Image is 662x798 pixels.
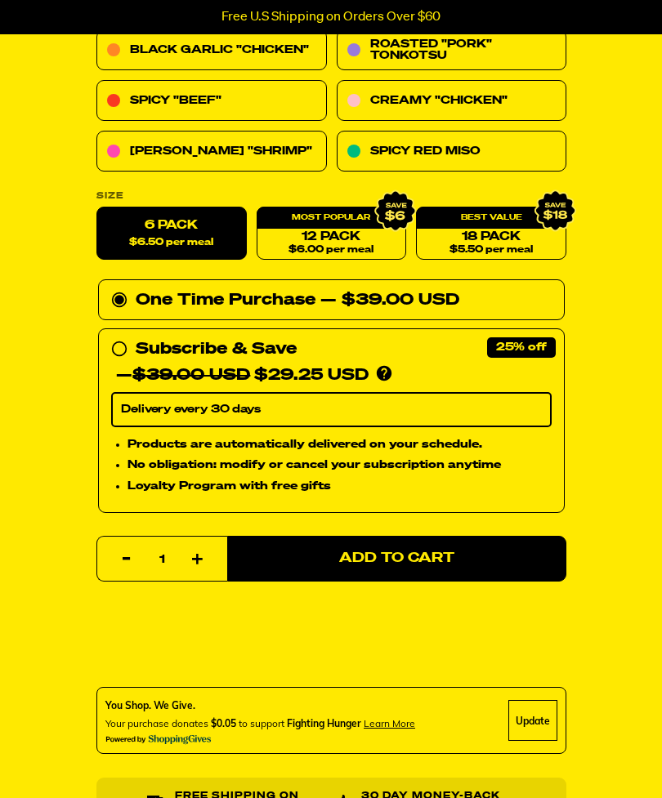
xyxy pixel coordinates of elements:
[129,238,213,248] span: $6.50 per meal
[508,700,557,741] div: Update Cause Button
[336,81,566,122] a: Creamy "Chicken"
[96,192,566,201] label: Size
[127,435,552,453] li: Products are automatically delivered on your schedule.
[239,717,284,729] span: to support
[107,537,217,582] input: quantity
[116,363,369,389] div: — $29.25 USD
[96,132,327,172] a: [PERSON_NAME] "Shrimp"
[96,207,247,261] label: 6 Pack
[211,717,236,729] span: $0.05
[289,245,373,256] span: $6.00 per meal
[416,207,566,261] a: 18 Pack$5.50 per meal
[111,393,552,427] select: Subscribe & Save —$39.00 USD$29.25 USD Products are automatically delivered on your schedule. No ...
[132,368,250,384] del: $39.00 USD
[136,337,297,363] div: Subscribe & Save
[339,552,454,566] span: Add to Cart
[336,30,566,71] a: Roasted "Pork" Tonkotsu
[364,717,415,729] span: Learn more about donating
[127,457,552,475] li: No obligation: modify or cancel your subscription anytime
[105,698,415,713] div: You Shop. We Give.
[320,288,459,314] div: — $39.00 USD
[221,10,441,25] p: Free U.S Shipping on Orders Over $60
[96,30,327,71] a: Black Garlic "Chicken"
[111,288,552,314] div: One Time Purchase
[256,207,406,261] a: 12 Pack$6.00 per meal
[127,478,552,496] li: Loyalty Program with free gifts
[227,536,566,582] button: Add to Cart
[450,245,533,256] span: $5.50 per meal
[336,132,566,172] a: Spicy Red Miso
[287,717,361,729] span: Fighting Hunger
[105,734,212,745] img: Powered By ShoppingGives
[96,81,327,122] a: Spicy "Beef"
[105,717,208,729] span: Your purchase donates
